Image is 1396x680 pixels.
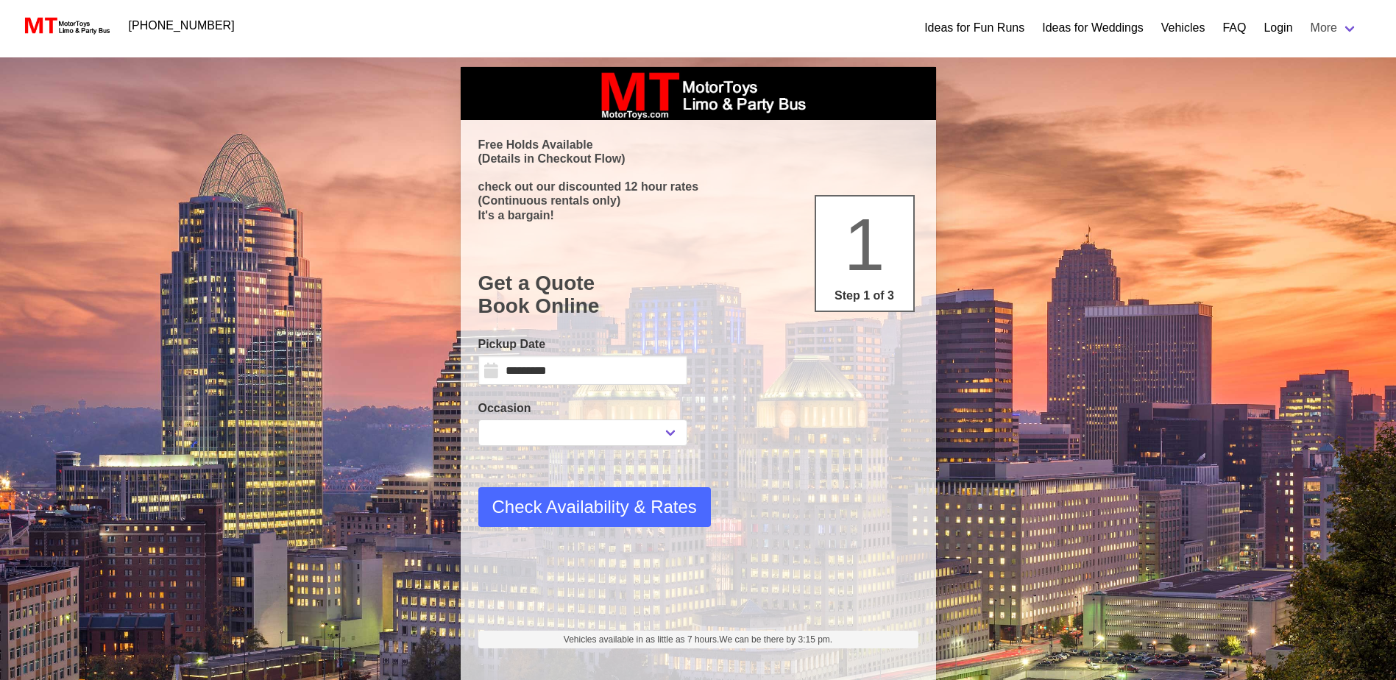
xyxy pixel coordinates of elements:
[822,287,907,305] p: Step 1 of 3
[478,180,918,194] p: check out our discounted 12 hour rates
[478,138,918,152] p: Free Holds Available
[478,194,918,208] p: (Continuous rentals only)
[478,400,687,417] label: Occasion
[1302,13,1367,43] a: More
[564,633,832,646] span: Vehicles available in as little as 7 hours.
[120,11,244,40] a: [PHONE_NUMBER]
[1264,19,1292,37] a: Login
[492,494,697,520] span: Check Availability & Rates
[478,152,918,166] p: (Details in Checkout Flow)
[478,272,918,318] h1: Get a Quote Book Online
[719,634,832,645] span: We can be there by 3:15 pm.
[1042,19,1144,37] a: Ideas for Weddings
[924,19,1024,37] a: Ideas for Fun Runs
[588,67,809,120] img: box_logo_brand.jpeg
[1222,19,1246,37] a: FAQ
[1161,19,1205,37] a: Vehicles
[478,487,711,527] button: Check Availability & Rates
[844,203,885,286] span: 1
[21,15,111,36] img: MotorToys Logo
[478,336,687,353] label: Pickup Date
[478,208,918,222] p: It's a bargain!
